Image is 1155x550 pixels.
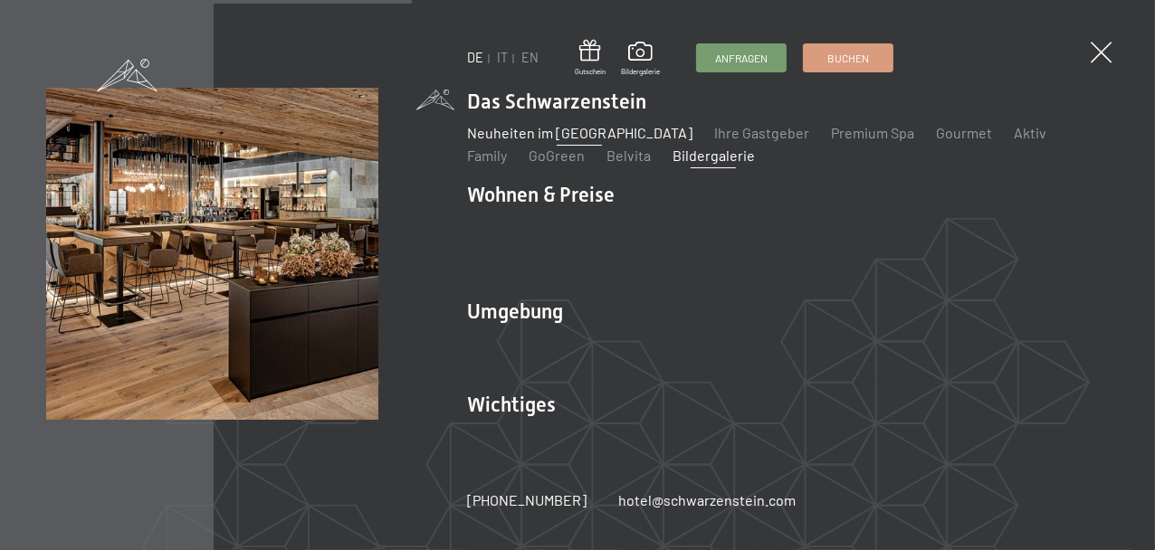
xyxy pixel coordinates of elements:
[575,67,606,77] span: Gutschein
[618,490,796,510] a: hotel@schwarzenstein.com
[621,67,660,77] span: Bildergalerie
[606,147,651,164] a: Belvita
[467,490,587,510] a: [PHONE_NUMBER]
[467,50,483,65] a: DE
[827,51,869,66] span: Buchen
[936,124,992,141] a: Gourmet
[467,491,587,508] span: [PHONE_NUMBER]
[804,44,892,71] a: Buchen
[715,51,768,66] span: Anfragen
[521,50,539,65] a: EN
[697,44,786,71] a: Anfragen
[1014,124,1046,141] a: Aktiv
[529,147,585,164] a: GoGreen
[831,124,914,141] a: Premium Spa
[467,124,692,141] a: Neuheiten im [GEOGRAPHIC_DATA]
[714,124,809,141] a: Ihre Gastgeber
[467,147,507,164] a: Family
[621,42,660,76] a: Bildergalerie
[497,50,508,65] a: IT
[575,40,606,77] a: Gutschein
[673,147,755,164] a: Bildergalerie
